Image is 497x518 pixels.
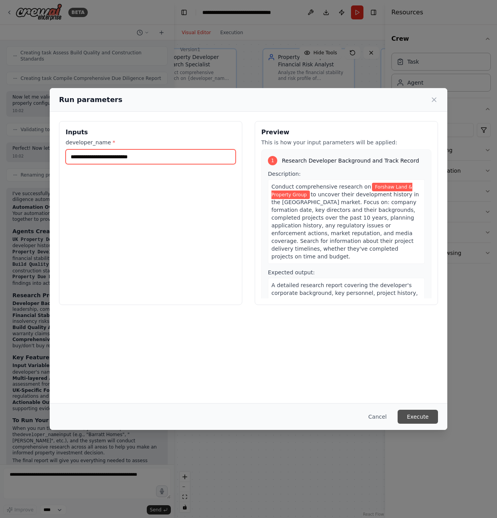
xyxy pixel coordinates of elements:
h2: Run parameters [59,94,122,105]
button: Execute [398,410,438,424]
span: Variable: developer_name [271,183,412,199]
span: Description: [268,171,301,177]
p: This is how your input parameters will be applied: [261,139,431,146]
span: Conduct comprehensive research on [271,184,371,190]
h3: Preview [261,128,431,137]
span: Research Developer Background and Track Record [282,157,419,165]
label: developer_name [66,139,236,146]
div: 1 [268,156,277,165]
span: A detailed research report covering the developer's corporate background, key personnel, project ... [271,282,418,312]
span: Expected output: [268,269,315,275]
button: Cancel [362,410,393,424]
h3: Inputs [66,128,236,137]
span: to uncover their development history in the [GEOGRAPHIC_DATA] market. Focus on: company formation... [271,191,419,260]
